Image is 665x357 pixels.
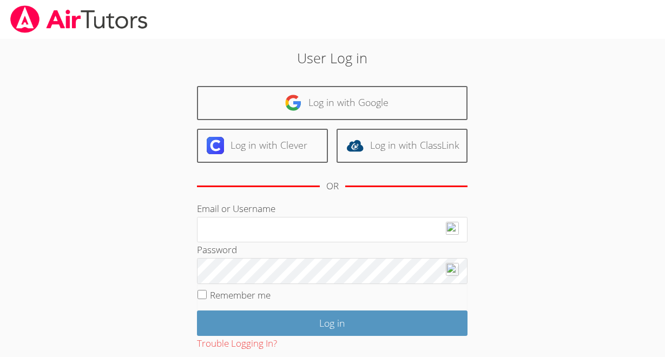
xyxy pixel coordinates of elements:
a: Log in with Clever [197,129,328,163]
a: Log in with Google [197,86,468,120]
label: Remember me [210,289,271,301]
div: OR [326,178,339,194]
img: clever-logo-6eab21bc6e7a338710f1a6ff85c0baf02591cd810cc4098c63d3a4b26e2feb20.svg [207,137,224,154]
img: google-logo-50288ca7cdecda66e5e0955fdab243c47b7ad437acaf1139b6f446037453330a.svg [285,94,302,111]
label: Password [197,243,237,256]
h2: User Log in [153,48,512,68]
input: Log in [197,310,468,336]
button: Trouble Logging In? [197,336,277,352]
a: Log in with ClassLink [337,129,468,163]
img: classlink-logo-d6bb404cc1216ec64c9a2012d9dc4662098be43eaf13dc465df04b49fa7ab582.svg [346,137,364,154]
img: npw-badge-icon-locked.svg [446,222,459,235]
label: Email or Username [197,202,275,215]
img: npw-badge-icon-locked.svg [446,263,459,276]
img: airtutors_banner-c4298cdbf04f3fff15de1276eac7730deb9818008684d7c2e4769d2f7ddbe033.png [9,5,149,33]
